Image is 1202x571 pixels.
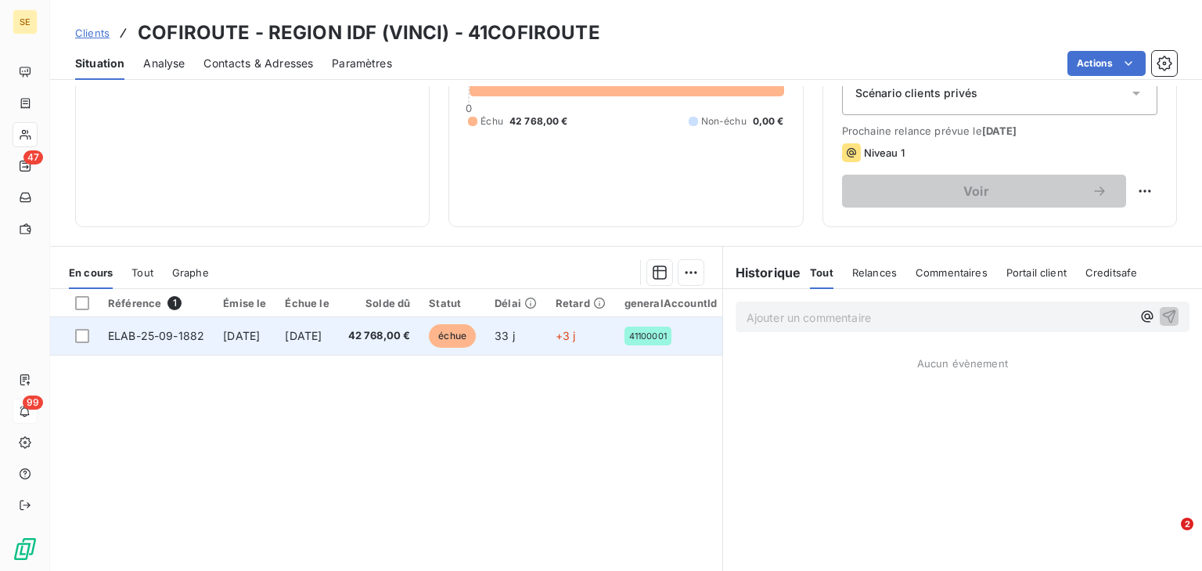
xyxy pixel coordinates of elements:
[852,266,897,279] span: Relances
[108,296,204,310] div: Référence
[1006,266,1067,279] span: Portail client
[556,297,606,309] div: Retard
[172,266,209,279] span: Graphe
[861,185,1092,197] span: Voir
[842,125,1157,137] span: Prochaine relance prévue le
[75,25,110,41] a: Clients
[131,266,153,279] span: Tout
[167,296,182,310] span: 1
[855,85,977,101] span: Scénario clients privés
[723,263,801,282] h6: Historique
[332,56,392,71] span: Paramètres
[13,537,38,562] img: Logo LeanPay
[480,114,503,128] span: Échu
[223,329,260,342] span: [DATE]
[556,329,576,342] span: +3 j
[864,146,905,159] span: Niveau 1
[1067,51,1146,76] button: Actions
[75,27,110,39] span: Clients
[108,329,204,342] span: ELAB-25-09-1882
[982,125,1017,137] span: [DATE]
[23,396,43,410] span: 99
[842,175,1126,208] button: Voir
[285,297,329,309] div: Échue le
[916,266,988,279] span: Commentaires
[917,357,1008,370] span: Aucun évènement
[1085,266,1138,279] span: Creditsafe
[138,19,600,47] h3: COFIROUTE - REGION IDF (VINCI) - 41COFIROUTE
[13,9,38,34] div: SE
[69,266,113,279] span: En cours
[75,56,124,71] span: Situation
[348,297,411,309] div: Solde dû
[624,297,717,309] div: generalAccountId
[810,266,833,279] span: Tout
[429,324,476,348] span: échue
[701,114,747,128] span: Non-échu
[495,329,515,342] span: 33 j
[753,114,784,128] span: 0,00 €
[509,114,568,128] span: 42 768,00 €
[23,150,43,164] span: 47
[348,328,411,344] span: 42 768,00 €
[429,297,476,309] div: Statut
[466,102,472,114] span: 0
[223,297,266,309] div: Émise le
[629,331,667,341] span: 41100001
[495,297,537,309] div: Délai
[143,56,185,71] span: Analyse
[1181,518,1193,530] span: 2
[203,56,313,71] span: Contacts & Adresses
[1149,518,1186,555] iframe: Intercom live chat
[285,329,322,342] span: [DATE]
